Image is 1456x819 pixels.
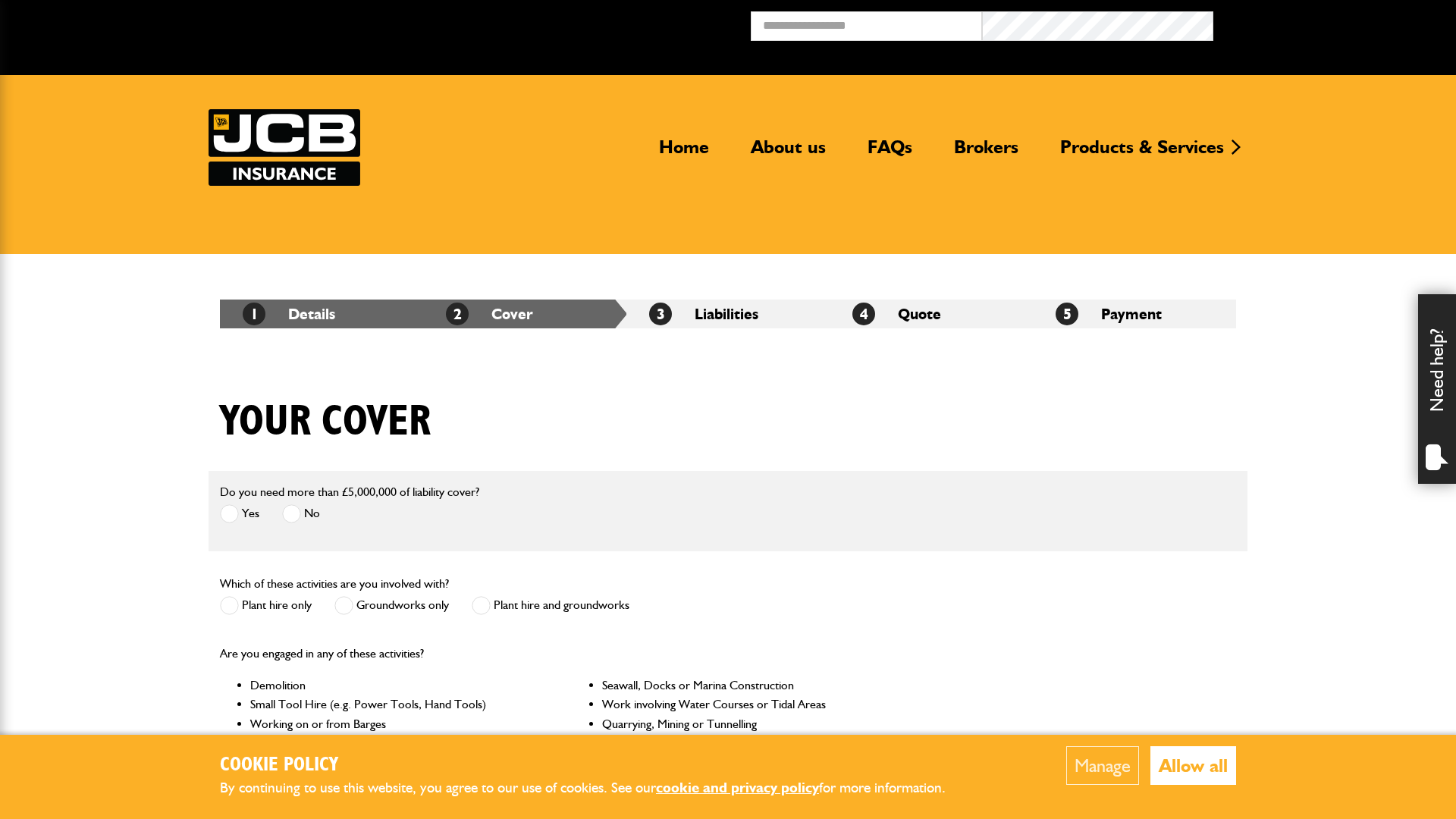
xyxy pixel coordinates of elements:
[220,486,479,498] label: Do you need more than £5,000,000 of liability cover?
[852,303,875,325] span: 4
[220,754,971,777] h2: Cookie Policy
[739,136,837,171] a: About us
[209,109,360,186] a: JCB Insurance Services
[1150,746,1236,785] button: Allow all
[943,136,1030,171] a: Brokers
[602,734,890,754] li: Scaffolding
[626,300,830,328] li: Liabilities
[250,676,538,695] li: Demolition
[1418,294,1456,484] div: Need help?
[423,300,626,328] li: Cover
[220,397,431,447] h1: Your cover
[1066,746,1139,785] button: Manage
[282,504,320,523] label: No
[1056,303,1078,325] span: 5
[243,303,265,325] span: 1
[856,136,924,171] a: FAQs
[250,734,538,754] li: Forestry or Tree Felling
[220,504,259,523] label: Yes
[602,676,890,695] li: Seawall, Docks or Marina Construction
[250,714,538,734] li: Working on or from Barges
[649,303,672,325] span: 3
[1033,300,1236,328] li: Payment
[220,644,890,664] p: Are you engaged in any of these activities?
[209,109,360,186] img: JCB Insurance Services logo
[602,695,890,714] li: Work involving Water Courses or Tidal Areas
[656,779,819,796] a: cookie and privacy policy
[648,136,720,171] a: Home
[220,777,971,800] p: By continuing to use this website, you agree to our use of cookies. See our for more information.
[334,596,449,615] label: Groundworks only
[220,578,449,590] label: Which of these activities are you involved with?
[220,596,312,615] label: Plant hire only
[1213,11,1445,35] button: Broker Login
[1049,136,1235,171] a: Products & Services
[602,714,890,734] li: Quarrying, Mining or Tunnelling
[446,303,469,325] span: 2
[830,300,1033,328] li: Quote
[250,695,538,714] li: Small Tool Hire (e.g. Power Tools, Hand Tools)
[472,596,629,615] label: Plant hire and groundworks
[243,305,335,323] a: 1Details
